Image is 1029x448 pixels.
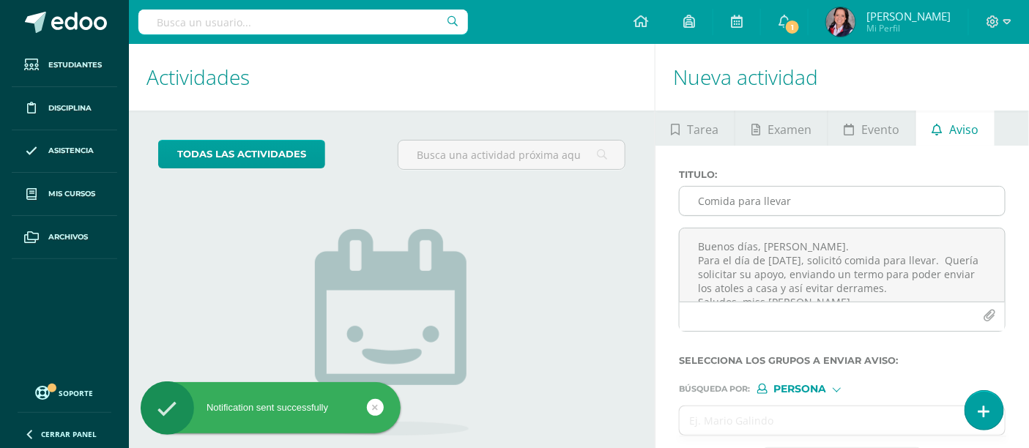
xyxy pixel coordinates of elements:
[768,112,811,147] span: Examen
[679,385,750,393] span: Búsqueda por :
[41,429,97,439] span: Cerrar panel
[12,173,117,216] a: Mis cursos
[315,229,469,436] img: no_activities.png
[12,87,117,130] a: Disciplina
[48,145,94,157] span: Asistencia
[861,112,899,147] span: Evento
[48,102,92,114] span: Disciplina
[866,22,951,34] span: Mi Perfil
[735,111,827,146] a: Examen
[59,388,94,398] span: Soporte
[12,130,117,173] a: Asistencia
[18,382,111,402] a: Soporte
[866,9,951,23] span: [PERSON_NAME]
[688,112,719,147] span: Tarea
[826,7,855,37] img: 7397c1c2467486c38d396df8278104f7.png
[916,111,995,146] a: Aviso
[828,111,915,146] a: Evento
[673,44,1011,111] h1: Nueva actividad
[655,111,735,146] a: Tarea
[757,384,867,394] div: [object Object]
[679,355,1006,366] label: Selecciona los grupos a enviar aviso :
[12,216,117,259] a: Archivos
[680,187,1005,215] input: Titulo
[679,169,1006,180] label: Titulo :
[48,59,102,71] span: Estudiantes
[784,19,800,35] span: 1
[12,44,117,87] a: Estudiantes
[138,10,468,34] input: Busca un usuario...
[158,140,325,168] a: todas las Actividades
[48,188,95,200] span: Mis cursos
[949,112,978,147] span: Aviso
[146,44,637,111] h1: Actividades
[141,401,401,414] div: Notification sent successfully
[48,231,88,243] span: Archivos
[398,141,625,169] input: Busca una actividad próxima aquí...
[773,385,826,393] span: Persona
[680,406,976,435] input: Ej. Mario Galindo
